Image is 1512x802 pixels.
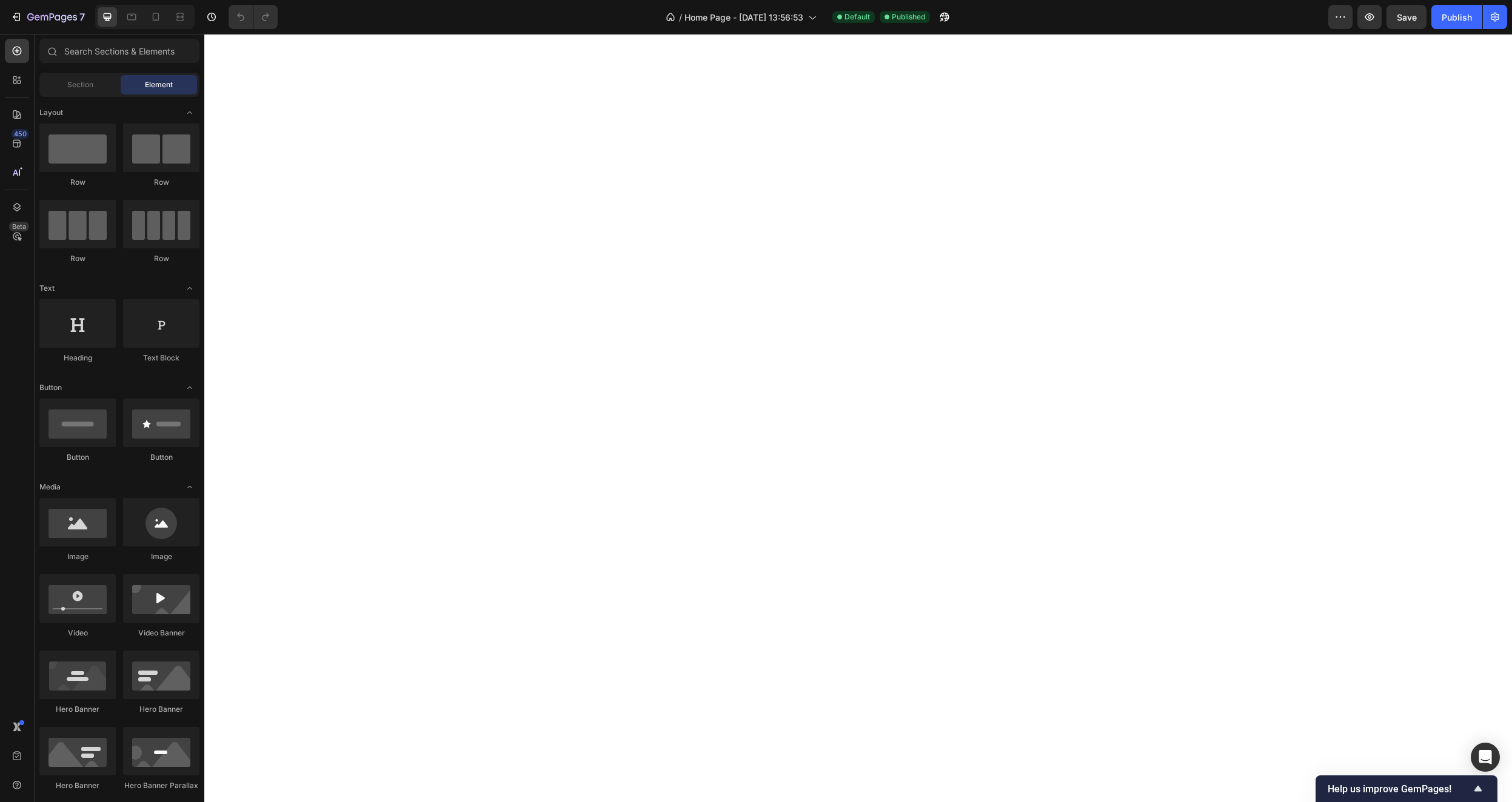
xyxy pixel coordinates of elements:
div: Row [39,177,116,188]
div: 450 [12,129,29,139]
div: Image [123,551,199,562]
span: Help us improve GemPages! [1328,783,1471,795]
span: Default [845,12,870,22]
div: Hero Banner Parallax [123,780,199,791]
span: Text [39,283,55,294]
div: Video Banner [123,628,199,638]
div: Open Intercom Messenger [1471,743,1500,772]
span: Toggle open [180,103,199,122]
span: Save [1397,12,1417,22]
div: Beta [9,222,29,231]
div: Heading [39,353,116,363]
div: Image [39,551,116,562]
p: 7 [79,10,85,24]
span: Toggle open [180,279,199,298]
div: Video [39,628,116,638]
button: Publish [1431,5,1482,29]
button: 7 [5,5,90,29]
span: Button [39,382,62,393]
div: Undo/Redo [229,5,278,29]
div: Publish [1442,11,1472,24]
input: Search Sections & Elements [39,39,199,63]
span: Layout [39,107,63,118]
span: Toggle open [180,378,199,397]
button: Save [1387,5,1427,29]
div: Hero Banner [39,780,116,791]
span: Toggle open [180,477,199,497]
div: Button [39,452,116,463]
div: Row [39,253,116,264]
span: Section [67,79,93,90]
div: Text Block [123,353,199,363]
span: Media [39,482,61,492]
div: Row [123,253,199,264]
div: Button [123,452,199,463]
span: / [679,11,682,24]
span: Element [145,79,173,90]
div: Hero Banner [39,704,116,715]
div: Hero Banner [123,704,199,715]
div: Row [123,177,199,188]
span: Home Page - [DATE] 13:56:53 [684,11,803,24]
iframe: Design area [204,34,1512,802]
button: Show survey - Help us improve GemPages! [1328,781,1485,796]
span: Published [892,12,925,22]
